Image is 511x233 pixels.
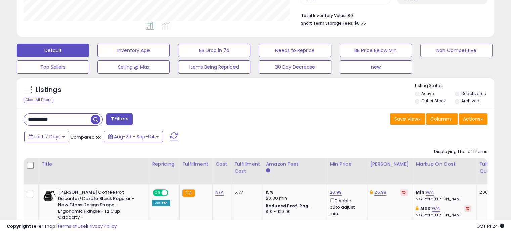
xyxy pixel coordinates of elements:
p: N/A Profit [PERSON_NAME] [416,197,471,202]
p: Listing States: [415,83,494,89]
div: Fulfillment [182,161,210,168]
button: BB Drop in 7d [178,44,250,57]
button: Selling @ Max [97,60,170,74]
button: Top Sellers [17,60,89,74]
b: Max: [420,205,432,211]
button: Actions [459,113,487,125]
div: Displaying 1 to 1 of 1 items [434,149,487,155]
div: Repricing [152,161,177,168]
div: Low. FBA [152,200,170,206]
span: Columns [430,116,452,122]
button: 30 Day Decrease [259,60,331,74]
a: N/A [426,189,434,196]
div: 15% [266,189,322,195]
a: N/A [432,205,440,212]
label: Active [421,91,434,96]
span: Last 7 Days [34,133,61,140]
p: N/A Profit [PERSON_NAME] [416,213,471,218]
button: Last 7 Days [24,131,69,142]
div: $0.30 min [266,195,322,201]
label: Archived [461,98,479,104]
a: 26.99 [374,189,386,196]
b: Total Inventory Value: [301,13,347,18]
small: FBA [182,189,195,197]
span: Aug-29 - Sep-04 [114,133,155,140]
button: Columns [426,113,458,125]
div: seller snap | | [7,223,117,230]
div: Clear All Filters [24,97,53,103]
div: Amazon Fees [266,161,324,168]
div: Fulfillment Cost [234,161,260,175]
img: 41ec7WrbhSL._SL40_.jpg [43,189,56,203]
label: Out of Stock [421,98,446,104]
label: Deactivated [461,91,486,96]
span: Compared to: [70,134,101,140]
b: [PERSON_NAME] Coffee Pot Decanter/Carafe Black Regular - New Glass Design Shape - Ergonomic Handl... [58,189,140,222]
small: Amazon Fees. [266,168,270,174]
button: Inventory Age [97,44,170,57]
a: Privacy Policy [87,223,117,229]
a: N/A [215,189,223,196]
li: $0 [301,11,482,19]
button: Needs to Reprice [259,44,331,57]
b: Reduced Prof. Rng. [266,203,310,209]
div: Disable auto adjust min [330,197,362,217]
button: new [340,60,412,74]
div: [PERSON_NAME] [370,161,410,168]
div: Title [41,161,146,168]
button: BB Price Below Min [340,44,412,57]
div: Fulfillable Quantity [479,161,503,175]
span: $6.75 [354,20,366,26]
a: Terms of Use [57,223,86,229]
div: 200 [479,189,500,195]
h5: Listings [36,85,61,95]
button: Non Competitive [420,44,493,57]
span: ON [153,190,162,196]
b: Min: [416,189,426,195]
button: Items Being Repriced [178,60,250,74]
div: Cost [215,161,228,168]
div: $10 - $10.90 [266,209,322,215]
div: Min Price [330,161,364,168]
button: Aug-29 - Sep-04 [104,131,163,142]
strong: Copyright [7,223,31,229]
span: 2025-09-12 14:24 GMT [476,223,504,229]
button: Filters [106,113,132,125]
span: OFF [167,190,178,196]
button: Save View [390,113,425,125]
th: The percentage added to the cost of goods (COGS) that forms the calculator for Min & Max prices. [413,158,477,184]
button: Default [17,44,89,57]
div: 5.77 [234,189,258,195]
a: 20.99 [330,189,342,196]
b: Short Term Storage Fees: [301,20,353,26]
div: Markup on Cost [416,161,474,168]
